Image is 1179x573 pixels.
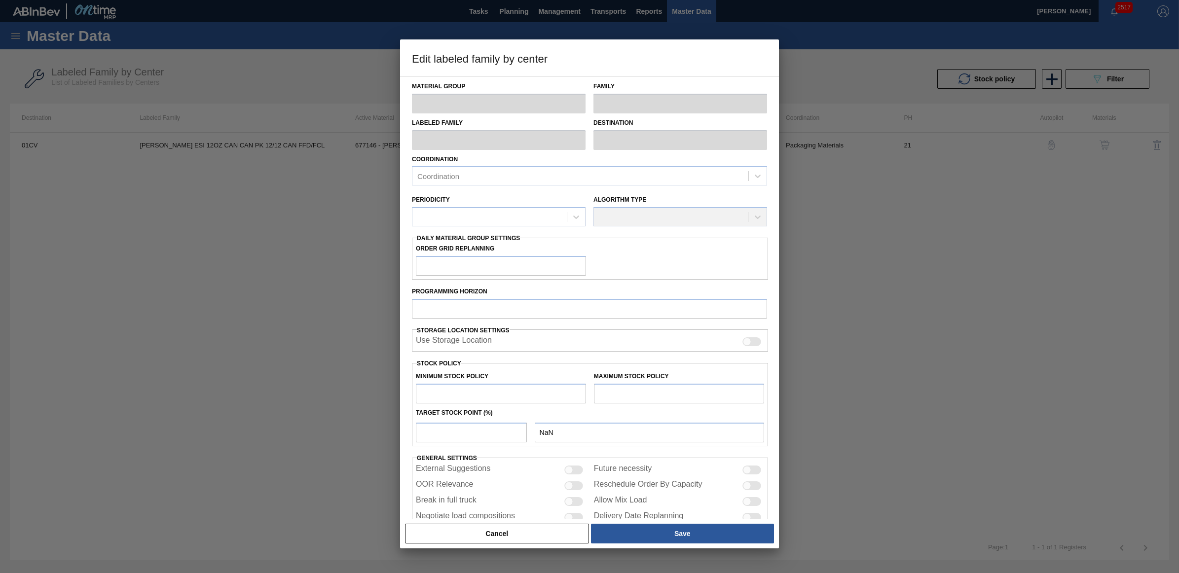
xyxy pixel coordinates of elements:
[417,360,461,367] label: Stock Policy
[594,464,652,476] label: Future necessity
[416,464,490,476] label: External Suggestions
[417,455,477,462] span: General settings
[594,511,683,523] label: Delivery Date Replanning
[412,285,767,299] label: Programming Horizon
[400,39,779,77] h3: Edit labeled family by center
[593,196,646,203] label: Algorithm Type
[416,409,493,416] label: Target Stock Point (%)
[416,373,488,380] label: Minimum Stock Policy
[591,524,774,543] button: Save
[412,196,450,203] label: Periodicity
[594,496,647,507] label: Allow Mix Load
[416,496,477,507] label: Break in full truck
[417,172,459,180] div: Coordination
[416,336,492,348] label: When enabled, the system will display stocks from different storage locations.
[417,235,520,242] span: Daily Material Group Settings
[412,116,586,130] label: Labeled Family
[416,511,515,523] label: Negotiate load compositions
[594,480,702,492] label: Reschedule Order By Capacity
[412,79,586,94] label: Material Group
[593,79,767,94] label: Family
[416,242,586,256] label: Order Grid Replanning
[417,327,510,334] span: Storage Location Settings
[593,116,767,130] label: Destination
[416,480,474,492] label: OOR Relevance
[405,524,589,543] button: Cancel
[412,156,458,163] label: Coordination
[594,373,669,380] label: Maximum Stock Policy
